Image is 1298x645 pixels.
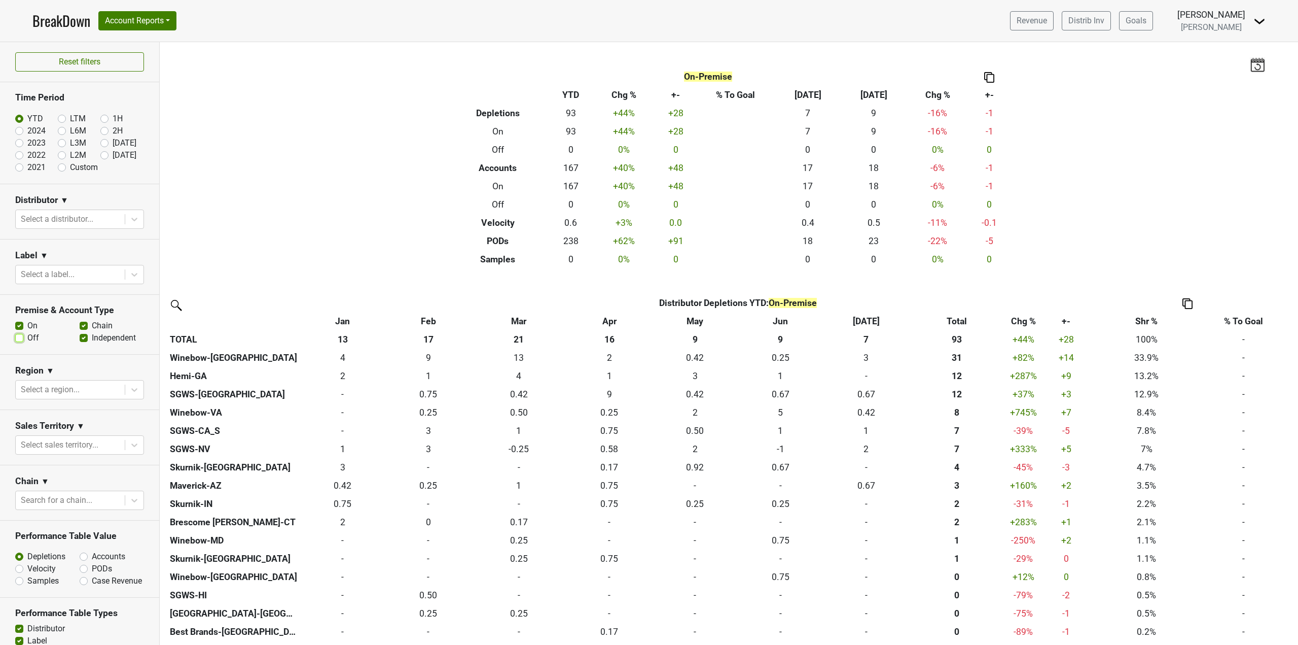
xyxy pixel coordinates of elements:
h3: Sales Territory [15,421,74,431]
td: 2.584 [300,458,385,477]
td: -0.25 [471,440,567,458]
div: 3 [655,369,735,383]
div: 31 [911,351,1002,364]
label: 2021 [27,161,46,174]
div: 12 [911,388,1002,401]
th: YTD [548,86,593,104]
th: 4.335 [909,458,1005,477]
td: 0 [968,195,1010,214]
td: 0.4 [775,214,841,232]
div: 1 [388,369,468,383]
td: 1 [738,422,823,440]
th: Jul: activate to sort column ascending [823,312,909,330]
label: LTM [70,113,86,125]
td: +3 % [593,214,655,232]
div: 2 [302,369,383,383]
td: 0.5 [652,422,738,440]
td: -1 [968,104,1010,122]
th: TOTAL [167,330,300,349]
td: +287 % [1005,367,1041,385]
span: +44% [1013,334,1034,345]
span: On-Premise [684,72,732,82]
td: - [1203,349,1284,367]
td: +62 % [593,232,655,250]
td: 4.499 [300,349,385,367]
td: 1 [738,367,823,385]
td: 2.834 [385,440,471,458]
td: 0.417 [652,385,738,403]
label: L6M [70,125,86,137]
img: last_updated_date [1250,57,1265,72]
td: 0 [471,458,567,477]
th: SGWS-NV [167,440,300,458]
div: -1 [740,443,821,456]
td: -0.1 [968,214,1010,232]
img: Dropdown Menu [1253,15,1266,27]
div: 1 [826,424,907,437]
div: 0.50 [655,424,735,437]
div: 9 [569,388,650,401]
th: 12.251 [909,367,1005,385]
td: -6 % [907,159,968,177]
th: 7.251 [909,422,1005,440]
td: -1 [968,177,1010,195]
label: Off [27,332,39,344]
div: 13 [474,351,564,364]
td: 0 [775,195,841,214]
td: 0.667 [823,385,909,403]
span: ▼ [41,476,49,488]
td: 2.584 [385,422,471,440]
td: - [1203,367,1284,385]
td: 0.75 [385,385,471,403]
div: 1 [474,424,564,437]
td: 2.166 [567,349,653,367]
td: 1.084 [823,422,909,440]
td: 1.333 [471,422,567,440]
td: 0 [300,403,385,422]
td: 0 [300,422,385,440]
td: 0 % [593,195,655,214]
td: -1 [968,122,1010,141]
td: 0.583 [567,440,653,458]
div: 0.25 [388,406,468,419]
th: 31.331 [909,349,1005,367]
span: [PERSON_NAME] [1181,22,1242,32]
div: 0.42 [474,388,564,401]
div: 0.75 [388,388,468,401]
label: 2022 [27,149,46,161]
td: 0 [823,367,909,385]
th: 93 [909,330,1005,349]
td: 0.416 [652,349,738,367]
h3: Distributor [15,195,58,206]
td: 0.667 [738,458,823,477]
td: 0 % [907,250,968,268]
td: 1.5 [823,440,909,458]
td: +40 % [593,159,655,177]
td: 33.9% [1091,349,1203,367]
div: - [302,424,383,437]
td: +48 [655,159,697,177]
td: 4.832 [738,403,823,422]
td: 23 [841,232,907,250]
th: 9 [738,330,823,349]
td: - [1203,385,1284,403]
th: Chg %: activate to sort column ascending [1005,312,1041,330]
div: 0.42 [655,351,735,364]
td: +82 % [1005,349,1041,367]
div: 1 [302,443,383,456]
th: Skurnik-[GEOGRAPHIC_DATA] [167,458,300,477]
label: 2024 [27,125,46,137]
td: +745 % [1005,403,1041,422]
th: Winebow-VA [167,403,300,422]
td: 0.0 [655,214,697,232]
label: On [27,320,38,332]
div: 0.25 [740,351,821,364]
div: 0.67 [826,388,907,401]
div: 9 [388,351,468,364]
th: Hemi-GA [167,367,300,385]
h3: Time Period [15,92,144,103]
td: 0 [968,250,1010,268]
label: Independent [92,332,136,344]
td: 238 [548,232,593,250]
td: 0 % [593,250,655,268]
